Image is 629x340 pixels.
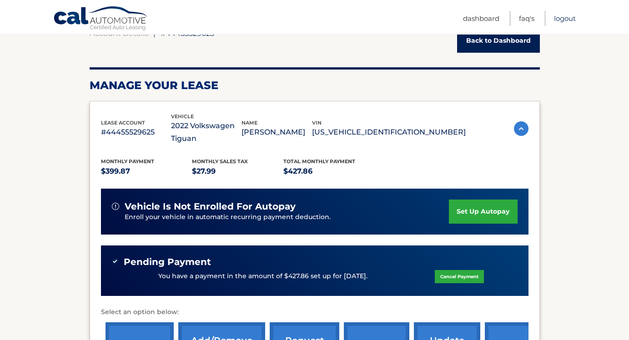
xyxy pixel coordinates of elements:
[158,271,367,281] p: You have a payment in the amount of $427.86 set up for [DATE].
[101,165,192,178] p: $399.87
[53,6,149,32] a: Cal Automotive
[192,158,248,165] span: Monthly sales Tax
[312,126,466,139] p: [US_VEHICLE_IDENTIFICATION_NUMBER]
[101,126,171,139] p: #44455529625
[192,165,283,178] p: $27.99
[101,307,528,318] p: Select an option below:
[457,29,540,53] a: Back to Dashboard
[283,158,355,165] span: Total Monthly Payment
[124,256,211,268] span: Pending Payment
[242,120,257,126] span: name
[519,11,534,26] a: FAQ's
[449,200,517,224] a: set up autopay
[125,201,296,212] span: vehicle is not enrolled for autopay
[171,113,194,120] span: vehicle
[242,126,312,139] p: [PERSON_NAME]
[554,11,576,26] a: Logout
[463,11,499,26] a: Dashboard
[312,120,322,126] span: vin
[101,158,154,165] span: Monthly Payment
[435,270,484,283] a: Cancel Payment
[112,203,119,210] img: alert-white.svg
[171,120,242,145] p: 2022 Volkswagen Tiguan
[101,120,145,126] span: lease account
[283,165,375,178] p: $427.86
[90,79,540,92] h2: Manage Your Lease
[112,258,118,265] img: check-green.svg
[514,121,528,136] img: accordion-active.svg
[125,212,449,222] p: Enroll your vehicle in automatic recurring payment deduction.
